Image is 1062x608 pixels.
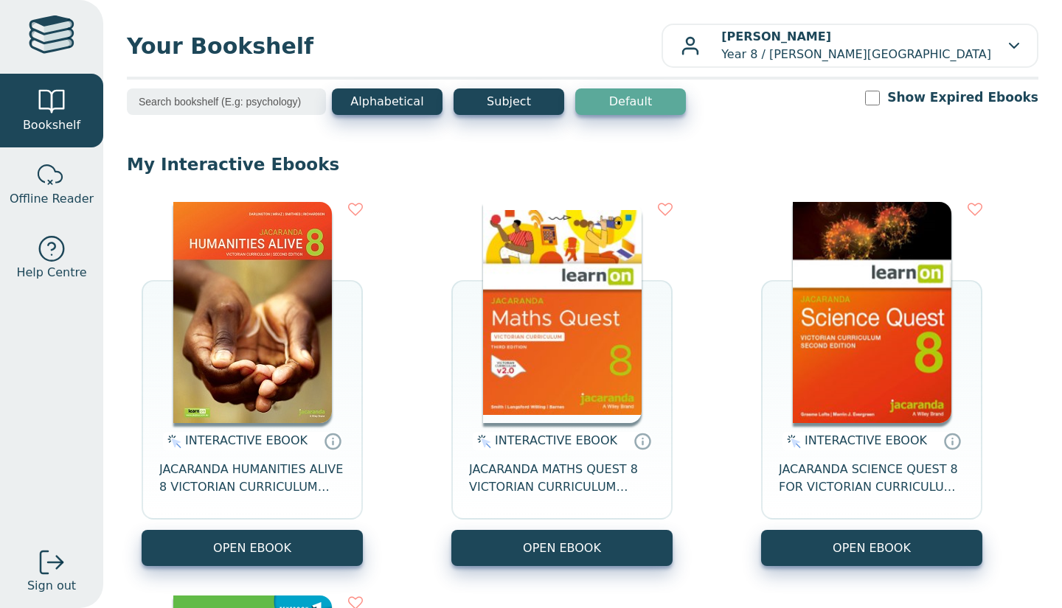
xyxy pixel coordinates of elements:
[16,264,86,282] span: Help Centre
[887,88,1038,107] label: Show Expired Ebooks
[495,433,617,447] span: INTERACTIVE EBOOK
[324,432,341,450] a: Interactive eBooks are accessed online via the publisher’s portal. They contain interactive resou...
[575,88,686,115] button: Default
[185,433,308,447] span: INTERACTIVE EBOOK
[159,461,345,496] span: JACARANDA HUMANITIES ALIVE 8 VICTORIAN CURRICULUM LEARNON EBOOK 2E
[173,202,332,423] img: bee2d5d4-7b91-e911-a97e-0272d098c78b.jpg
[943,432,961,450] a: Interactive eBooks are accessed online via the publisher’s portal. They contain interactive resou...
[451,530,673,566] button: OPEN EBOOK
[805,433,927,447] span: INTERACTIVE EBOOK
[473,433,491,450] img: interactive.svg
[483,202,642,423] img: c004558a-e884-43ec-b87a-da9408141e80.jpg
[793,202,951,423] img: fffb2005-5288-ea11-a992-0272d098c78b.png
[634,432,651,450] a: Interactive eBooks are accessed online via the publisher’s portal. They contain interactive resou...
[779,461,965,496] span: JACARANDA SCIENCE QUEST 8 FOR VICTORIAN CURRICULUM LEARNON 2E EBOOK
[127,88,326,115] input: Search bookshelf (E.g: psychology)
[469,461,655,496] span: JACARANDA MATHS QUEST 8 VICTORIAN CURRICULUM LEARNON EBOOK 3E
[761,530,982,566] button: OPEN EBOOK
[23,116,80,134] span: Bookshelf
[10,190,94,208] span: Offline Reader
[142,530,363,566] button: OPEN EBOOK
[662,24,1038,68] button: [PERSON_NAME]Year 8 / [PERSON_NAME][GEOGRAPHIC_DATA]
[127,29,662,63] span: Your Bookshelf
[782,433,801,450] img: interactive.svg
[27,577,76,595] span: Sign out
[721,29,831,43] b: [PERSON_NAME]
[454,88,564,115] button: Subject
[127,153,1038,175] p: My Interactive Ebooks
[721,28,991,63] p: Year 8 / [PERSON_NAME][GEOGRAPHIC_DATA]
[163,433,181,450] img: interactive.svg
[332,88,442,115] button: Alphabetical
